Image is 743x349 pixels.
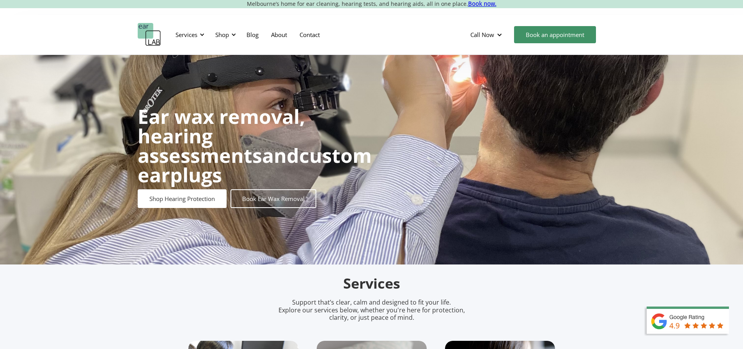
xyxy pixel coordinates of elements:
a: Book Ear Wax Removal [231,189,316,208]
h1: and [138,107,372,185]
div: Shop [215,31,229,39]
a: Contact [293,23,326,46]
div: Call Now [470,31,494,39]
div: Services [171,23,207,46]
a: Shop Hearing Protection [138,189,227,208]
a: Book an appointment [514,26,596,43]
div: Call Now [464,23,510,46]
div: Services [176,31,197,39]
h2: Services [188,275,555,293]
strong: custom earplugs [138,142,372,188]
div: Shop [211,23,238,46]
a: Blog [240,23,265,46]
a: home [138,23,161,46]
a: About [265,23,293,46]
strong: Ear wax removal, hearing assessments [138,103,305,169]
p: Support that’s clear, calm and designed to fit your life. Explore our services below, whether you... [268,299,475,321]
